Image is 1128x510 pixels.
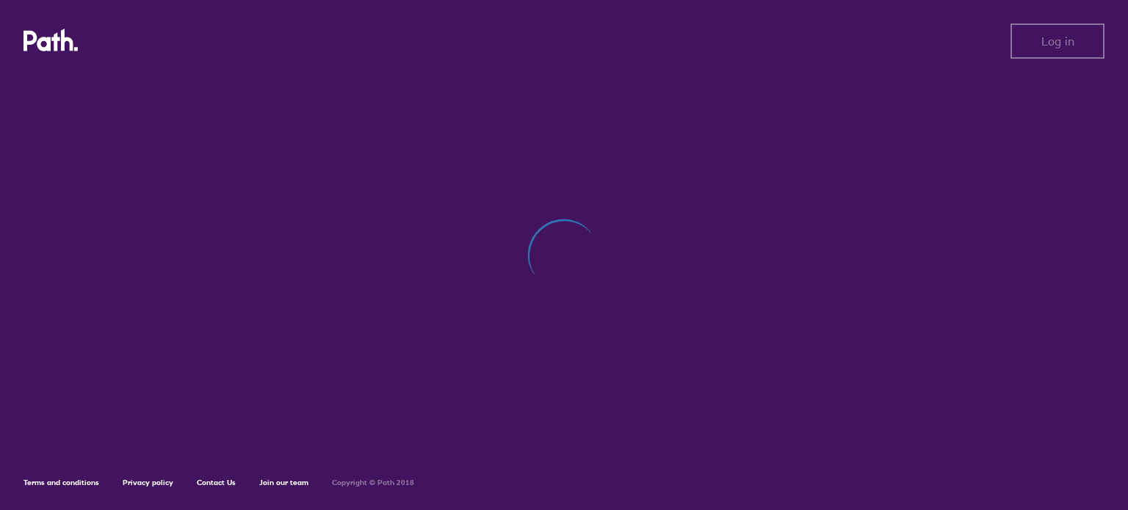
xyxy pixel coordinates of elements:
[123,478,173,487] a: Privacy policy
[1041,34,1074,48] span: Log in
[1010,23,1104,59] button: Log in
[332,478,414,487] h6: Copyright © Path 2018
[23,478,99,487] a: Terms and conditions
[259,478,308,487] a: Join our team
[197,478,236,487] a: Contact Us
